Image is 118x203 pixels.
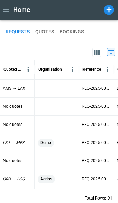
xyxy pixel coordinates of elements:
[85,195,106,201] p: Total Rows:
[103,65,112,74] button: Reference column menu
[3,67,24,72] div: Quoted Route
[38,134,54,152] span: Demo
[68,65,77,74] button: Organisation column menu
[3,176,25,182] p: ORD → LGG
[13,6,30,14] h1: Home
[3,104,22,110] p: No quotes
[108,195,112,201] p: 91
[82,176,111,182] p: REQ-2025-000084
[3,122,22,128] p: No quotes
[3,85,25,91] p: AMS → LAX
[60,24,84,40] button: BOOKINGS
[35,24,54,40] button: QUOTES
[6,24,30,40] button: REQUESTS
[82,140,111,146] p: REQ-2025-000086
[38,67,62,72] div: Organisation
[82,104,111,110] p: REQ-2025-000088
[82,67,101,72] div: Reference
[38,170,55,188] span: Aerios
[3,140,25,146] p: LEJ → MEX
[3,158,22,164] p: No quotes
[24,65,33,74] button: Quoted Route column menu
[82,122,111,128] p: REQ-2025-000087
[82,85,111,91] p: REQ-2025-000089
[82,158,111,164] p: REQ-2025-000085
